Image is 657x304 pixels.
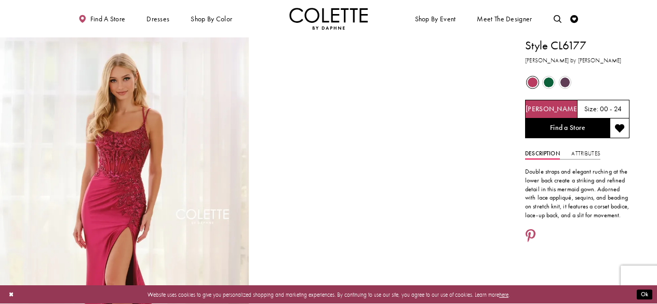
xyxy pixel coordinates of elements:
h3: [PERSON_NAME] by [PERSON_NAME] [525,56,629,65]
h1: Style CL6177 [525,37,629,54]
span: Dresses [146,15,169,23]
span: Shop by color [191,15,232,23]
img: Colette by Daphne [289,8,368,30]
button: Submit Dialog [637,290,652,300]
div: Berry [525,75,540,90]
a: Visit Home Page [289,8,368,30]
h5: Chosen color [526,105,580,113]
a: here [499,291,508,298]
p: Website uses cookies to give you personalized shopping and marketing experiences. By continuing t... [57,289,600,300]
a: Share using Pinterest - Opens in new tab [525,229,536,244]
div: Product color controls state depends on size chosen [525,74,629,90]
a: Check Wishlist [569,8,581,30]
div: Plum [558,75,573,90]
a: Find a store [77,8,127,30]
a: Find a Store [525,118,610,138]
div: Hunter Green [541,75,556,90]
a: Meet the designer [475,8,534,30]
p: Double straps and elegant ruching at the lower back create a striking and refined detail in this ... [525,167,629,219]
span: Meet the designer [477,15,532,23]
span: Find a store [90,15,126,23]
button: Add to wishlist [610,118,629,138]
span: Dresses [144,8,171,30]
a: Toggle search [552,8,564,30]
span: Shop By Event [413,8,458,30]
span: Shop By Event [415,15,456,23]
button: Close Dialog [5,288,18,302]
span: Shop by color [189,8,234,30]
video: Style CL6177 Colette by Daphne #1 autoplay loop mute video [253,37,502,162]
h5: 00 - 24 [600,105,622,113]
a: Attributes [571,148,600,160]
a: Description [525,148,560,160]
span: Size: [584,105,598,114]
